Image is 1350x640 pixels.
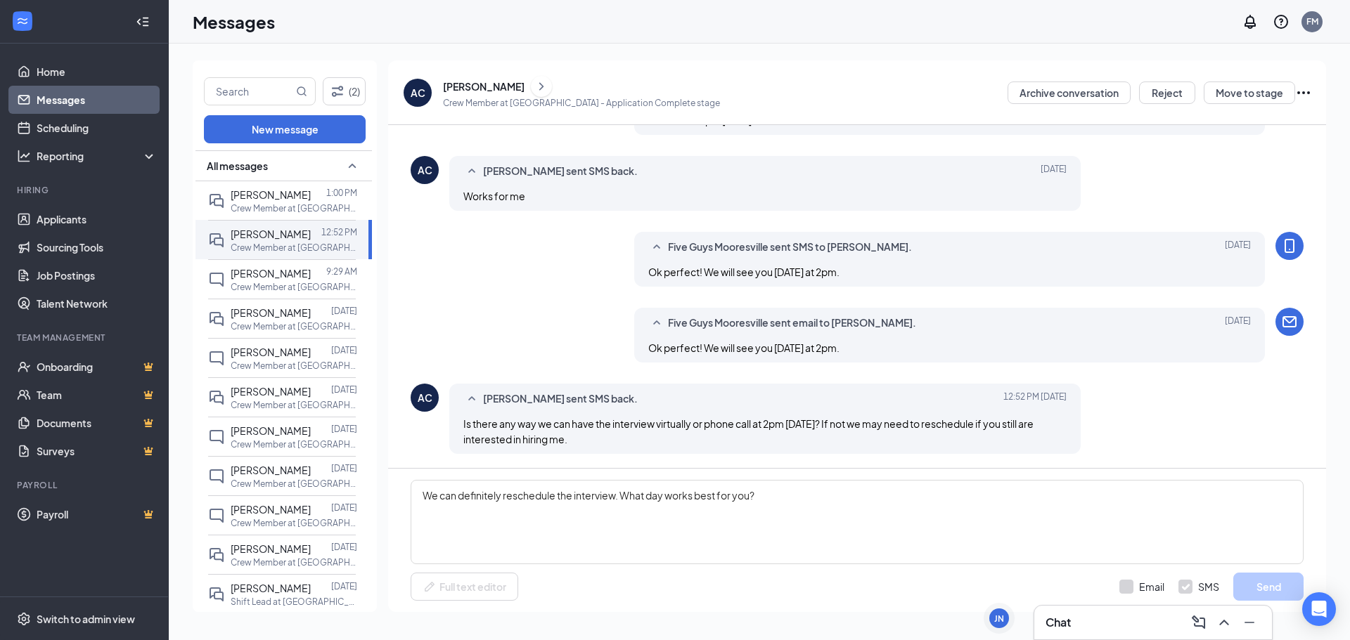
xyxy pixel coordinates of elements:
svg: DoubleChat [208,586,225,603]
svg: Pen [423,580,437,594]
svg: MobileSms [1281,237,1298,254]
svg: Email [1281,313,1298,330]
svg: SmallChevronUp [344,157,361,174]
p: Crew Member at [GEOGRAPHIC_DATA] [231,478,357,490]
svg: ChatInactive [208,507,225,524]
svg: WorkstreamLogo [15,14,30,28]
p: Crew Member at [GEOGRAPHIC_DATA] [231,320,357,332]
span: [PERSON_NAME] [231,503,311,516]
div: Open Intercom Messenger [1302,592,1336,626]
a: OnboardingCrown [37,353,157,381]
a: Talent Network [37,289,157,318]
p: [DATE] [331,462,357,474]
p: Crew Member at [GEOGRAPHIC_DATA] - Application Complete stage [443,97,720,109]
button: ChevronRight [531,76,552,97]
svg: Minimize [1241,614,1258,631]
span: [PERSON_NAME] [231,228,311,240]
svg: ChevronRight [534,78,548,95]
button: Filter (2) [323,77,366,105]
svg: SmallChevronUp [463,163,480,180]
div: FM [1306,15,1318,27]
span: Ok perfect! We will see you [DATE] at 2pm. [648,341,840,354]
a: Applicants [37,205,157,233]
a: Sourcing Tools [37,233,157,261]
a: Job Postings [37,261,157,289]
svg: Settings [17,612,31,626]
span: [PERSON_NAME] [231,464,311,476]
span: Ok perfect! We will see you [DATE] at 2pm. [648,266,840,278]
div: Team Management [17,332,154,344]
span: Five Guys Mooresville sent SMS to [PERSON_NAME]. [668,239,912,256]
button: Minimize [1238,611,1261,634]
p: Crew Member at [GEOGRAPHIC_DATA] [231,556,357,568]
p: Shift Lead at [GEOGRAPHIC_DATA] [231,596,357,608]
span: [PERSON_NAME] [231,346,311,358]
span: [PERSON_NAME] [231,385,311,398]
p: [DATE] [331,305,357,317]
button: Archive conversation [1008,81,1131,104]
p: Crew Member at [GEOGRAPHIC_DATA] [231,438,357,450]
button: Reject [1139,81,1195,104]
p: [DATE] [331,344,357,356]
p: Crew Member at [GEOGRAPHIC_DATA] [231,202,357,214]
p: Crew Member at [GEOGRAPHIC_DATA] [231,242,357,254]
span: [PERSON_NAME] [231,424,311,437]
svg: ComposeMessage [1190,614,1207,631]
svg: Analysis [17,149,31,163]
button: Move to stage [1204,81,1295,104]
svg: ChevronUp [1216,614,1233,631]
span: All messages [207,159,268,173]
svg: DoubleChat [208,389,225,406]
div: Payroll [17,479,154,491]
p: [DATE] [331,384,357,396]
a: PayrollCrown [37,500,157,528]
svg: SmallChevronUp [648,315,665,332]
span: [PERSON_NAME] [231,267,311,280]
span: Is there any way we can have the interview virtually or phone call at 2pm [DATE]? If not we may n... [463,417,1034,445]
p: Crew Member at [GEOGRAPHIC_DATA] [231,281,357,293]
a: TeamCrown [37,381,157,409]
div: JN [994,613,1004,625]
svg: ChatInactive [208,271,225,288]
div: Hiring [17,184,154,196]
input: Search [205,78,293,105]
svg: ChatInactive [208,350,225,367]
p: Crew Member at [GEOGRAPHIC_DATA] [231,517,357,529]
a: SurveysCrown [37,437,157,465]
div: [PERSON_NAME] [443,79,525,93]
button: ChevronUp [1213,611,1235,634]
p: 9:29 AM [326,266,357,277]
svg: Ellipses [1295,84,1312,101]
p: [DATE] [331,502,357,514]
p: [DATE] [331,541,357,553]
svg: SmallChevronUp [463,391,480,407]
svg: ChatInactive [208,468,225,485]
p: [DATE] [331,580,357,592]
h3: Chat [1046,615,1071,630]
a: Messages [37,86,157,114]
svg: Collapse [136,15,150,29]
svg: MagnifyingGlass [296,86,307,97]
span: [DATE] [1225,315,1251,332]
a: Home [37,58,157,86]
svg: DoubleChat [208,232,225,249]
h1: Messages [193,10,275,34]
svg: DoubleChat [208,192,225,209]
button: ComposeMessage [1188,611,1210,634]
svg: SmallChevronUp [648,239,665,256]
div: Reporting [37,149,157,163]
textarea: We can definitely reschedule the interview. What day works best for you? [411,480,1304,564]
span: [PERSON_NAME] [231,582,311,594]
span: [DATE] [1041,163,1067,180]
svg: Notifications [1242,13,1259,30]
span: [PERSON_NAME] [231,542,311,555]
a: DocumentsCrown [37,409,157,437]
div: AC [418,163,432,177]
p: Crew Member at [GEOGRAPHIC_DATA] [231,360,357,372]
svg: QuestionInfo [1273,13,1290,30]
div: Switch to admin view [37,612,135,626]
span: Five Guys Mooresville sent email to [PERSON_NAME]. [668,315,916,332]
p: Crew Member at [GEOGRAPHIC_DATA] [231,399,357,411]
svg: DoubleChat [208,311,225,327]
p: [DATE] [331,423,357,435]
